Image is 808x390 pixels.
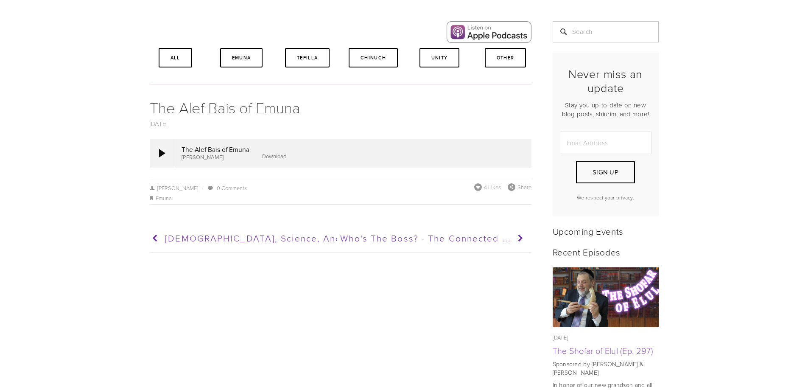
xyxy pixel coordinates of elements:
[150,184,199,192] a: [PERSON_NAME]
[340,232,511,244] span: Who's the Boss? - The Connected ...
[593,168,618,177] span: Sign Up
[150,253,531,367] iframe: Disqus
[560,132,651,154] input: Email Address
[340,228,527,249] a: Who's the Boss? - The Connected ...
[262,152,286,160] a: Download
[150,228,337,249] a: [DEMOGRAPHIC_DATA], Science, and Archeology
[285,48,330,67] a: Tefilla
[159,48,192,67] a: All
[508,183,531,191] div: Share
[419,48,460,67] a: Unity
[553,334,568,341] time: [DATE]
[150,119,168,128] a: [DATE]
[553,247,659,257] h2: Recent Episodes
[217,184,247,192] a: 0 Comments
[553,226,659,236] h2: Upcoming Events
[485,48,526,67] a: Other
[198,184,207,192] span: /
[553,21,659,42] input: Search
[552,267,659,327] img: The Shofar of Elul (Ep. 297)
[553,360,659,376] p: Sponsored by [PERSON_NAME] & [PERSON_NAME]
[484,183,501,191] span: 4 Likes
[553,345,653,356] a: The Shofar of Elul (Ep. 297)
[165,232,397,244] span: [DEMOGRAPHIC_DATA], Science, and Archeology
[220,48,263,67] a: Emuna
[576,161,635,183] button: Sign Up
[560,67,651,95] h2: Never miss an update
[156,194,172,202] a: Emuna
[150,97,300,118] a: The Alef Bais of Emuna
[560,194,651,201] p: We respect your privacy.
[560,101,651,118] p: Stay you up-to-date on new blog posts, shiurim, and more!
[349,48,398,67] a: Chinuch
